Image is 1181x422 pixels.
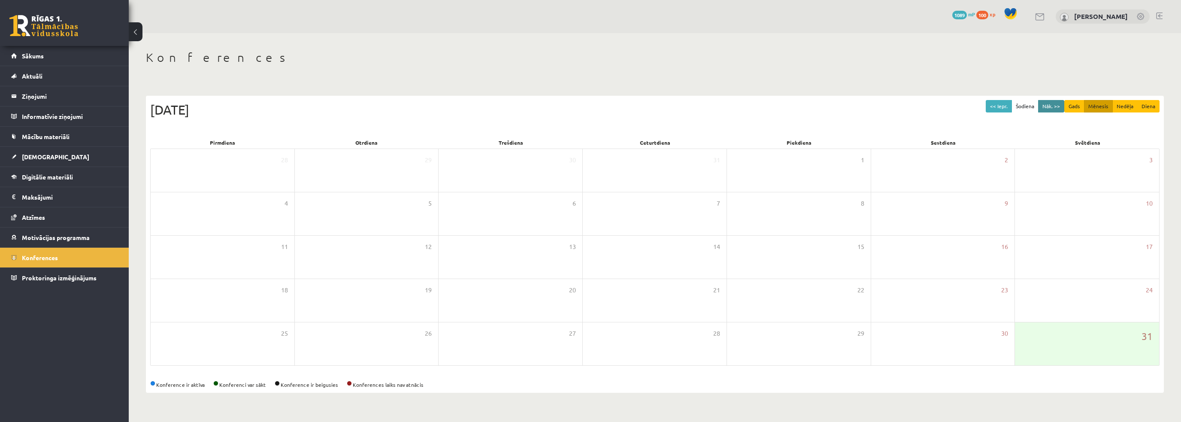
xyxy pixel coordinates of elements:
span: 31 [1142,329,1153,343]
span: 23 [1001,285,1008,295]
span: 1089 [952,11,967,19]
button: Nāk. >> [1038,100,1064,112]
span: 15 [857,242,864,252]
span: 13 [569,242,576,252]
a: [PERSON_NAME] [1074,12,1128,21]
span: 11 [281,242,288,252]
span: 24 [1146,285,1153,295]
a: [DEMOGRAPHIC_DATA] [11,147,118,167]
span: 27 [569,329,576,338]
span: 25 [281,329,288,338]
span: 10 [1146,199,1153,208]
div: Konference ir aktīva Konferenci var sākt Konference ir beigusies Konferences laiks nav atnācis [150,381,1160,389]
span: 1 [861,155,864,165]
span: 12 [425,242,432,252]
span: 5 [428,199,432,208]
a: Atzīmes [11,207,118,227]
span: Motivācijas programma [22,234,90,241]
span: 2 [1005,155,1008,165]
span: 100 [976,11,988,19]
span: 29 [857,329,864,338]
button: Šodiena [1011,100,1039,112]
div: Trešdiena [439,137,583,149]
span: 21 [713,285,720,295]
button: Gads [1064,100,1084,112]
div: Sestdiena [871,137,1015,149]
a: Maksājumi [11,187,118,207]
a: Mācību materiāli [11,127,118,146]
span: Atzīmes [22,213,45,221]
span: Digitālie materiāli [22,173,73,181]
a: Rīgas 1. Tālmācības vidusskola [9,15,78,36]
legend: Informatīvie ziņojumi [22,106,118,126]
a: Proktoringa izmēģinājums [11,268,118,288]
span: 19 [425,285,432,295]
a: Motivācijas programma [11,228,118,247]
span: 9 [1005,199,1008,208]
span: 3 [1149,155,1153,165]
button: << Iepr. [986,100,1012,112]
span: Konferences [22,254,58,261]
a: Konferences [11,248,118,267]
span: 28 [713,329,720,338]
div: Otrdiena [294,137,439,149]
span: 26 [425,329,432,338]
span: 18 [281,285,288,295]
span: 28 [281,155,288,165]
span: 30 [569,155,576,165]
span: Proktoringa izmēģinājums [22,274,97,282]
span: 17 [1146,242,1153,252]
span: 31 [713,155,720,165]
span: Mācību materiāli [22,133,70,140]
a: Informatīvie ziņojumi [11,106,118,126]
div: Piekdiena [727,137,871,149]
div: Ceturtdiena [583,137,727,149]
span: 14 [713,242,720,252]
span: 4 [285,199,288,208]
img: Jānis Tāre [1060,13,1069,21]
a: Digitālie materiāli [11,167,118,187]
button: Nedēļa [1112,100,1138,112]
legend: Ziņojumi [22,86,118,106]
span: xp [990,11,995,18]
span: 8 [861,199,864,208]
span: 30 [1001,329,1008,338]
a: Sākums [11,46,118,66]
button: Mēnesis [1084,100,1113,112]
span: 6 [572,199,576,208]
span: 20 [569,285,576,295]
span: [DEMOGRAPHIC_DATA] [22,153,89,161]
div: Pirmdiena [150,137,294,149]
span: 7 [717,199,720,208]
h1: Konferences [146,50,1164,65]
a: 100 xp [976,11,999,18]
span: 16 [1001,242,1008,252]
a: 1089 mP [952,11,975,18]
div: Svētdiena [1015,137,1160,149]
legend: Maksājumi [22,187,118,207]
div: [DATE] [150,100,1160,119]
span: 22 [857,285,864,295]
a: Ziņojumi [11,86,118,106]
a: Aktuāli [11,66,118,86]
span: Aktuāli [22,72,42,80]
span: Sākums [22,52,44,60]
span: 29 [425,155,432,165]
button: Diena [1137,100,1160,112]
span: mP [968,11,975,18]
